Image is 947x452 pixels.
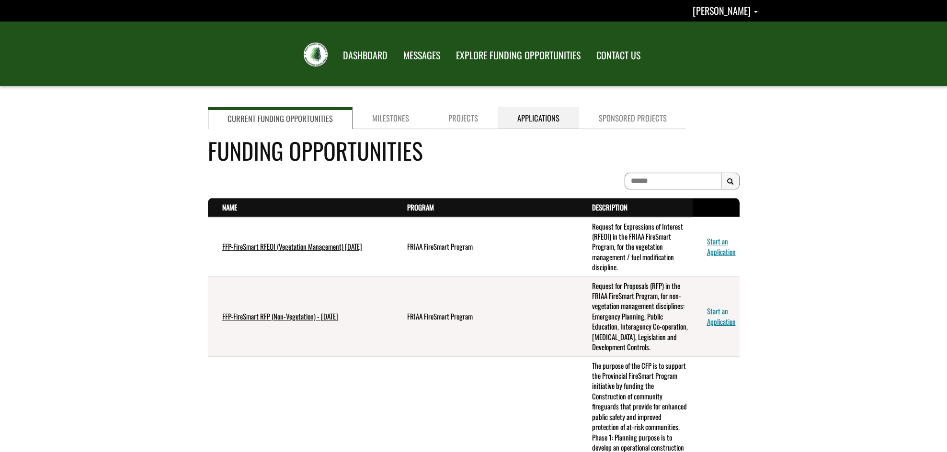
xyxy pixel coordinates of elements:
[721,173,740,190] button: Search Results
[396,44,447,67] a: MESSAGES
[592,202,628,212] a: Description
[693,3,758,18] a: Darcy Dechene
[208,133,740,167] h4: Funding Opportunities
[208,217,393,277] td: FFP-FireSmart RFEOI (Vegetation Management) July 2025
[579,107,686,129] a: Sponsored Projects
[578,276,693,356] td: Request for Proposals (RFP) in the FRIAA FireSmart Program, for non-vegetation management discipl...
[498,107,579,129] a: Applications
[222,311,338,321] a: FFP-FireSmart RFP (Non-Vegetation) - [DATE]
[208,107,353,129] a: Current Funding Opportunities
[707,236,736,256] a: Start an Application
[707,306,736,326] a: Start an Application
[407,202,434,212] a: Program
[625,173,721,189] input: To search on partial text, use the asterisk (*) wildcard character.
[449,44,588,67] a: EXPLORE FUNDING OPPORTUNITIES
[208,276,393,356] td: FFP-FireSmart RFP (Non-Vegetation) - July 2025
[578,217,693,277] td: Request for Expressions of Interest (RFEOI) in the FRIAA FireSmart Program, for the vegetation ma...
[693,3,751,18] span: [PERSON_NAME]
[304,43,328,66] img: FRIAA Submissions Portal
[334,41,648,67] nav: Main Navigation
[336,44,395,67] a: DASHBOARD
[589,44,648,67] a: CONTACT US
[353,107,429,129] a: Milestones
[393,217,578,277] td: FRIAA FireSmart Program
[429,107,498,129] a: Projects
[222,202,237,212] a: Name
[393,276,578,356] td: FRIAA FireSmart Program
[222,241,362,252] a: FFP-FireSmart RFEOI (Vegetation Management) [DATE]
